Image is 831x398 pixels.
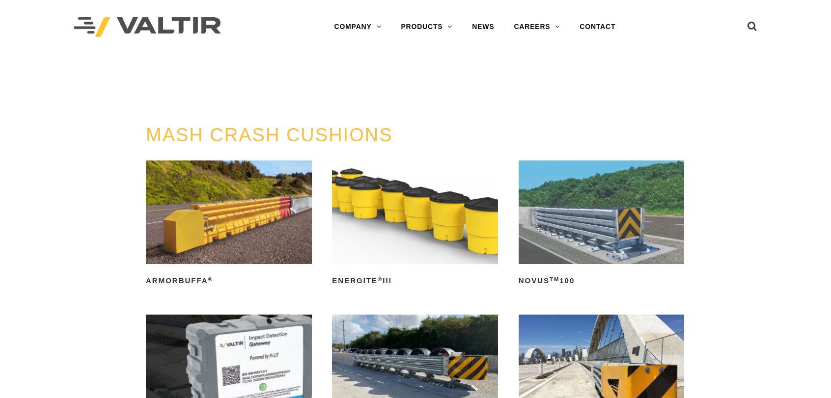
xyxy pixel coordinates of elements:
[519,160,685,289] a: NOVUSTM100
[324,17,391,37] a: COMPANY
[332,160,498,289] a: ENERGITE®III
[504,17,570,37] a: CAREERS
[146,273,312,289] h2: ArmorBuffa
[519,273,685,289] h2: NOVUS 100
[332,273,498,289] h2: ENERGITE III
[391,17,462,37] a: PRODUCTS
[146,160,312,289] a: ArmorBuffa®
[550,276,559,282] sup: TM
[146,125,393,145] a: MASH CRASH CUSHIONS
[462,17,504,37] a: NEWS
[208,276,213,282] sup: ®
[74,17,221,37] img: Valtir
[378,276,383,282] sup: ®
[570,17,625,37] a: CONTACT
